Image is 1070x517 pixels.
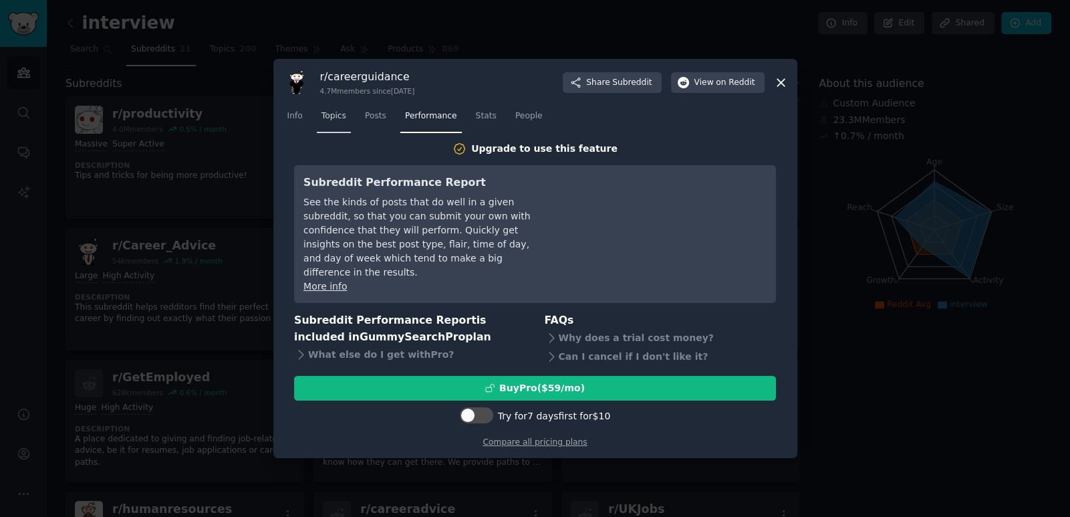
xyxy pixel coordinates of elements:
[283,68,311,96] img: careerguidance
[400,106,462,133] a: Performance
[471,106,501,133] a: Stats
[716,77,755,89] span: on Reddit
[694,77,755,89] span: View
[476,110,497,122] span: Stats
[511,106,547,133] a: People
[360,330,465,343] span: GummySearch Pro
[563,72,661,94] button: ShareSubreddit
[515,110,543,122] span: People
[405,110,457,122] span: Performance
[294,345,526,364] div: What else do I get with Pro ?
[483,437,587,447] a: Compare all pricing plans
[360,106,391,133] a: Posts
[671,72,765,94] button: Viewon Reddit
[612,77,652,89] span: Subreddit
[566,175,767,275] iframe: YouTube video player
[317,106,351,133] a: Topics
[294,376,776,401] button: BuyPro($59/mo)
[545,348,777,367] div: Can I cancel if I don't like it?
[545,312,777,329] h3: FAQs
[545,329,777,348] div: Why does a trial cost money?
[471,142,618,156] div: Upgrade to use this feature
[294,312,526,345] h3: Subreddit Performance Report is included in plan
[365,110,386,122] span: Posts
[499,381,585,395] div: Buy Pro ($ 59 /mo )
[498,409,610,423] div: Try for 7 days first for $10
[321,110,346,122] span: Topics
[320,70,415,84] h3: r/ careerguidance
[586,77,652,89] span: Share
[303,281,347,292] a: More info
[283,106,307,133] a: Info
[287,110,303,122] span: Info
[320,86,415,96] div: 4.7M members since [DATE]
[303,175,547,191] h3: Subreddit Performance Report
[303,195,547,280] div: See the kinds of posts that do well in a given subreddit, so that you can submit your own with co...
